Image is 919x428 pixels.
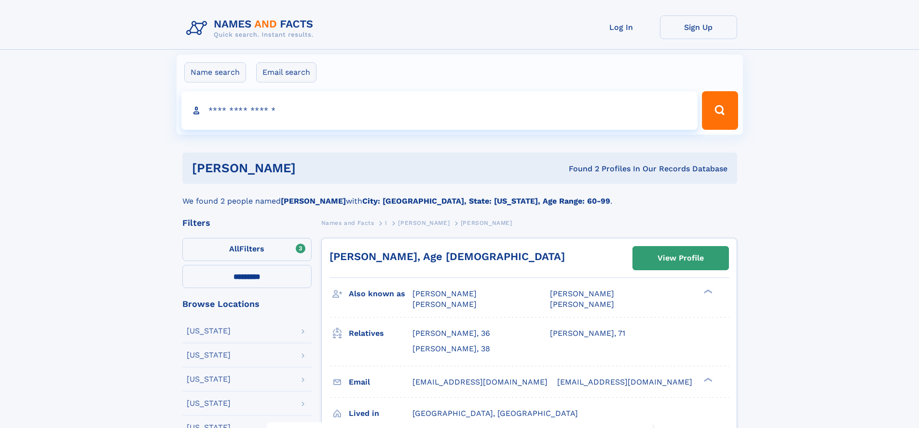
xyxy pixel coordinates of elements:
div: Found 2 Profiles In Our Records Database [432,164,727,174]
h1: [PERSON_NAME] [192,162,432,174]
span: [EMAIL_ADDRESS][DOMAIN_NAME] [412,377,548,387]
a: [PERSON_NAME] [398,217,450,229]
h3: Relatives [349,325,412,342]
span: All [229,244,239,253]
div: Browse Locations [182,300,312,308]
a: Log In [583,15,660,39]
span: [PERSON_NAME] [398,220,450,226]
label: Email search [256,62,316,83]
b: City: [GEOGRAPHIC_DATA], State: [US_STATE], Age Range: 60-99 [362,196,610,206]
h3: Lived in [349,405,412,422]
a: [PERSON_NAME], 36 [412,328,490,339]
b: [PERSON_NAME] [281,196,346,206]
span: [EMAIL_ADDRESS][DOMAIN_NAME] [557,377,692,387]
div: [US_STATE] [187,351,231,359]
div: View Profile [658,247,704,269]
h3: Email [349,374,412,390]
span: [PERSON_NAME] [550,289,614,298]
h3: Also known as [349,286,412,302]
div: ❯ [701,289,713,295]
label: Filters [182,238,312,261]
a: Sign Up [660,15,737,39]
div: [US_STATE] [187,400,231,407]
div: [US_STATE] [187,375,231,383]
div: [US_STATE] [187,327,231,335]
a: [PERSON_NAME], 71 [550,328,625,339]
span: [PERSON_NAME] [461,220,512,226]
button: Search Button [702,91,738,130]
div: We found 2 people named with . [182,184,737,207]
a: [PERSON_NAME], 38 [412,344,490,354]
span: [PERSON_NAME] [412,289,477,298]
input: search input [181,91,698,130]
a: Names and Facts [321,217,374,229]
div: Filters [182,219,312,227]
img: Logo Names and Facts [182,15,321,41]
a: [PERSON_NAME], Age [DEMOGRAPHIC_DATA] [329,250,565,262]
span: [PERSON_NAME] [550,300,614,309]
a: View Profile [633,247,728,270]
label: Name search [184,62,246,83]
span: I [385,220,387,226]
span: [GEOGRAPHIC_DATA], [GEOGRAPHIC_DATA] [412,409,578,418]
div: ❯ [701,376,713,383]
a: I [385,217,387,229]
span: [PERSON_NAME] [412,300,477,309]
